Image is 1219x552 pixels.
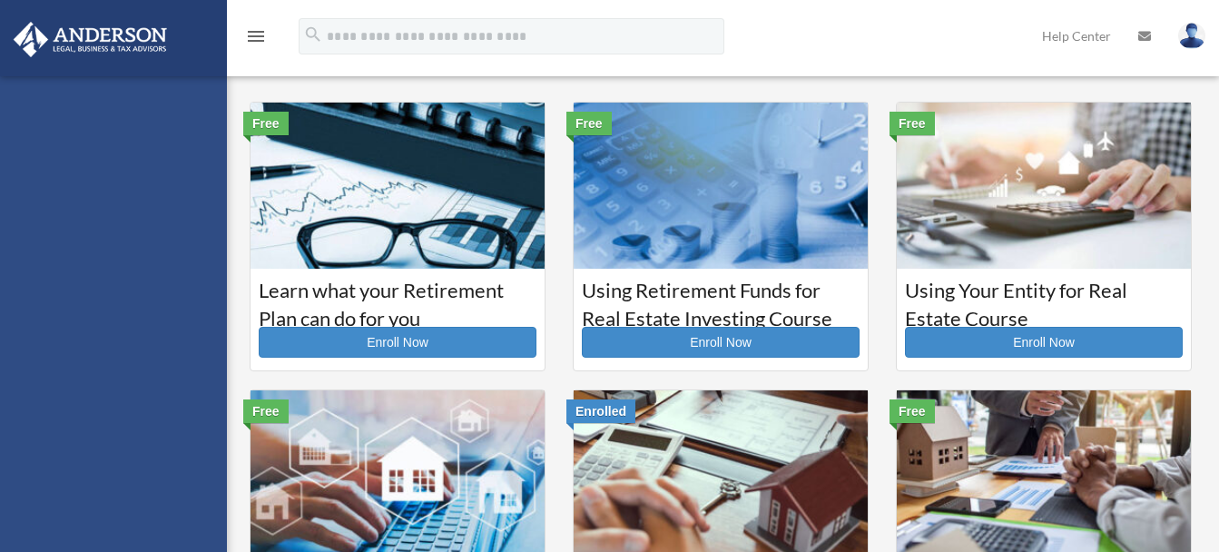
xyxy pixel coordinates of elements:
div: Free [890,112,935,135]
div: Free [566,112,612,135]
div: Free [243,399,289,423]
a: Enroll Now [259,327,536,358]
h3: Using Retirement Funds for Real Estate Investing Course [582,277,860,322]
a: Enroll Now [905,327,1183,358]
h3: Learn what your Retirement Plan can do for you [259,277,536,322]
i: menu [245,25,267,47]
h3: Using Your Entity for Real Estate Course [905,277,1183,322]
img: Anderson Advisors Platinum Portal [8,22,172,57]
img: User Pic [1178,23,1205,49]
a: menu [245,32,267,47]
a: Enroll Now [582,327,860,358]
div: Enrolled [566,399,635,423]
i: search [303,25,323,44]
div: Free [890,399,935,423]
div: Free [243,112,289,135]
